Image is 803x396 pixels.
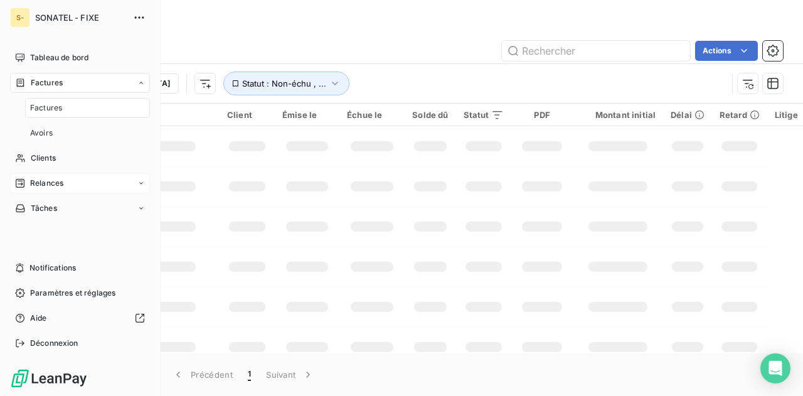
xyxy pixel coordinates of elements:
[347,110,397,120] div: Échue le
[31,153,56,164] span: Clients
[775,110,798,120] div: Litige
[695,41,758,61] button: Actions
[35,13,125,23] span: SONATEL - FIXE
[258,361,322,388] button: Suivant
[282,110,332,120] div: Émise le
[671,110,705,120] div: Délai
[30,52,88,63] span: Tableau de bord
[760,353,790,383] div: Open Intercom Messenger
[31,77,63,88] span: Factures
[720,110,760,120] div: Retard
[10,308,150,328] a: Aide
[240,361,258,388] button: 1
[30,102,62,114] span: Factures
[30,287,115,299] span: Paramètres et réglages
[10,8,30,28] div: S-
[242,78,326,88] span: Statut : Non-échu , ...
[519,110,565,120] div: PDF
[227,110,267,120] div: Client
[580,110,656,120] div: Montant initial
[223,72,349,95] button: Statut : Non-échu , ...
[464,110,504,120] div: Statut
[502,41,690,61] input: Rechercher
[164,361,240,388] button: Précédent
[30,178,63,189] span: Relances
[29,262,76,274] span: Notifications
[248,368,251,381] span: 1
[30,313,47,324] span: Aide
[412,110,448,120] div: Solde dû
[30,127,53,139] span: Avoirs
[30,338,78,349] span: Déconnexion
[31,203,57,214] span: Tâches
[10,368,88,388] img: Logo LeanPay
